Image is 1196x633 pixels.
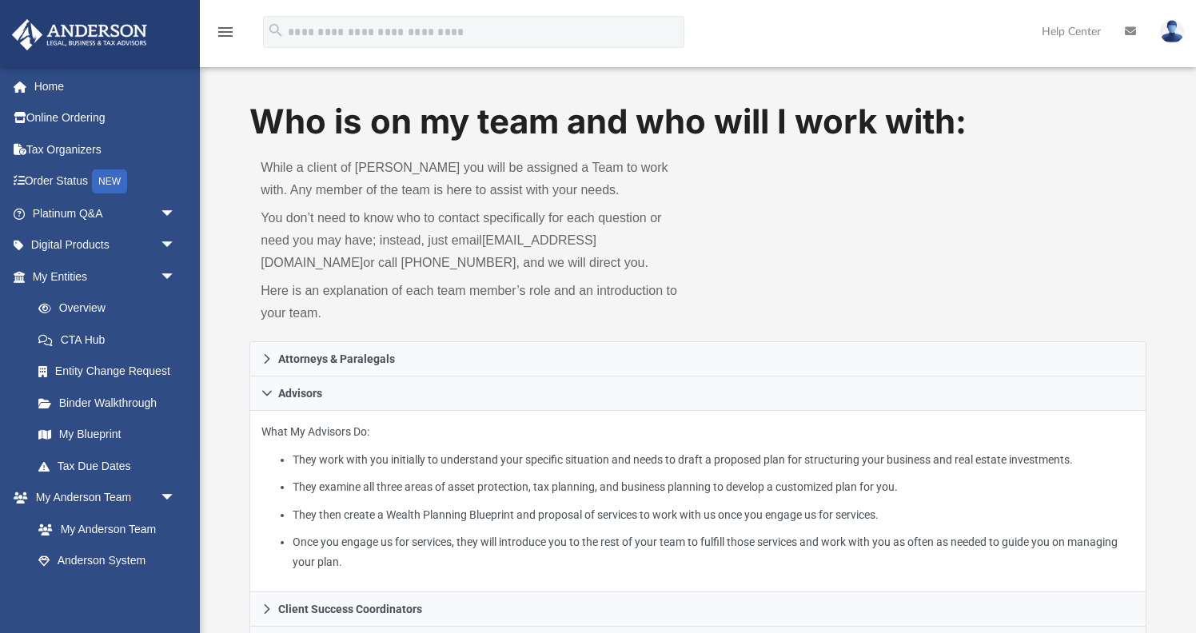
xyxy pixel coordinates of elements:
[22,576,192,608] a: Client Referrals
[278,353,395,364] span: Attorneys & Paralegals
[261,280,687,324] p: Here is an explanation of each team member’s role and an introduction to your team.
[261,422,1134,572] p: What My Advisors Do:
[160,482,192,515] span: arrow_drop_down
[249,376,1146,411] a: Advisors
[293,450,1134,470] li: They work with you initially to understand your specific situation and needs to draft a proposed ...
[267,22,285,39] i: search
[160,261,192,293] span: arrow_drop_down
[22,293,200,324] a: Overview
[261,233,596,269] a: [EMAIL_ADDRESS][DOMAIN_NAME]
[293,505,1134,525] li: They then create a Wealth Planning Blueprint and proposal of services to work with us once you en...
[22,356,200,388] a: Entity Change Request
[278,603,422,615] span: Client Success Coordinators
[92,169,127,193] div: NEW
[11,229,200,261] a: Digital Productsarrow_drop_down
[160,197,192,230] span: arrow_drop_down
[249,592,1146,627] a: Client Success Coordinators
[11,261,200,293] a: My Entitiesarrow_drop_down
[261,157,687,201] p: While a client of [PERSON_NAME] you will be assigned a Team to work with. Any member of the team ...
[261,207,687,274] p: You don’t need to know who to contact specifically for each question or need you may have; instea...
[22,513,184,545] a: My Anderson Team
[278,388,322,399] span: Advisors
[249,411,1146,592] div: Advisors
[216,30,235,42] a: menu
[293,477,1134,497] li: They examine all three areas of asset protection, tax planning, and business planning to develop ...
[11,482,192,514] a: My Anderson Teamarrow_drop_down
[22,450,200,482] a: Tax Due Dates
[160,229,192,262] span: arrow_drop_down
[22,419,192,451] a: My Blueprint
[249,98,1146,145] h1: Who is on my team and who will I work with:
[11,197,200,229] a: Platinum Q&Aarrow_drop_down
[22,387,200,419] a: Binder Walkthrough
[249,341,1146,376] a: Attorneys & Paralegals
[11,133,200,165] a: Tax Organizers
[1160,20,1184,43] img: User Pic
[11,70,200,102] a: Home
[293,532,1134,571] li: Once you engage us for services, they will introduce you to the rest of your team to fulfill thos...
[11,165,200,198] a: Order StatusNEW
[7,19,152,50] img: Anderson Advisors Platinum Portal
[22,545,192,577] a: Anderson System
[11,102,200,134] a: Online Ordering
[216,22,235,42] i: menu
[22,324,200,356] a: CTA Hub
